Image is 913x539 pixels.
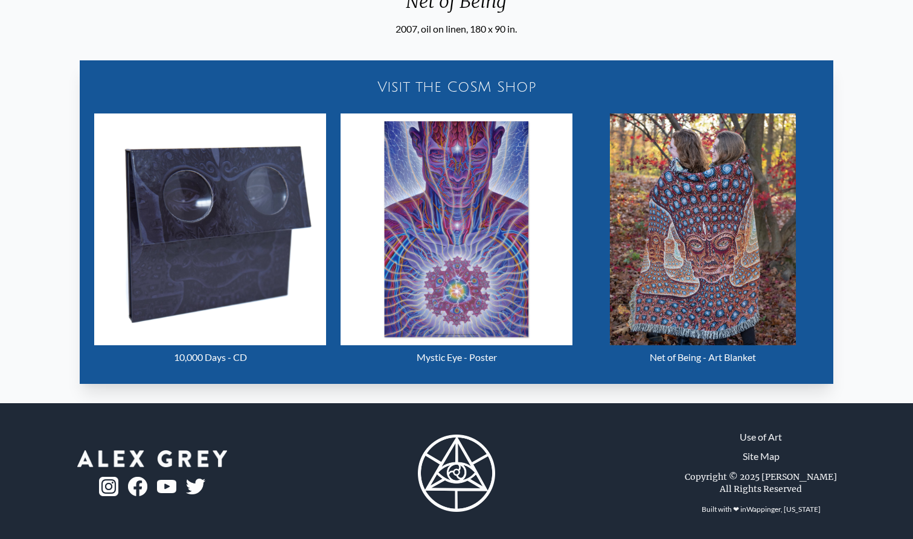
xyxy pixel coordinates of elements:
a: Visit the CoSM Shop [87,68,826,106]
a: Use of Art [740,430,782,444]
a: Mystic Eye - Poster [341,113,572,369]
img: fb-logo.png [128,477,147,496]
img: twitter-logo.png [186,479,205,494]
div: Copyright © 2025 [PERSON_NAME] [685,471,837,483]
div: Mystic Eye - Poster [341,345,572,369]
img: Net of Being - Art Blanket [610,113,795,345]
div: Built with ❤ in [697,500,825,519]
a: Site Map [743,449,780,464]
img: youtube-logo.png [157,480,176,494]
div: 10,000 Days - CD [94,345,326,369]
img: Mystic Eye - Poster [341,113,572,345]
img: ig-logo.png [99,477,118,496]
div: Net of Being - Art Blanket [587,345,819,369]
a: Net of Being - Art Blanket [587,113,819,369]
a: 10,000 Days - CD [94,113,326,369]
a: Wappinger, [US_STATE] [746,505,821,514]
div: All Rights Reserved [720,483,802,495]
div: 2007, oil on linen, 180 x 90 in. [22,22,891,36]
img: 10,000 Days - CD [94,113,326,345]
